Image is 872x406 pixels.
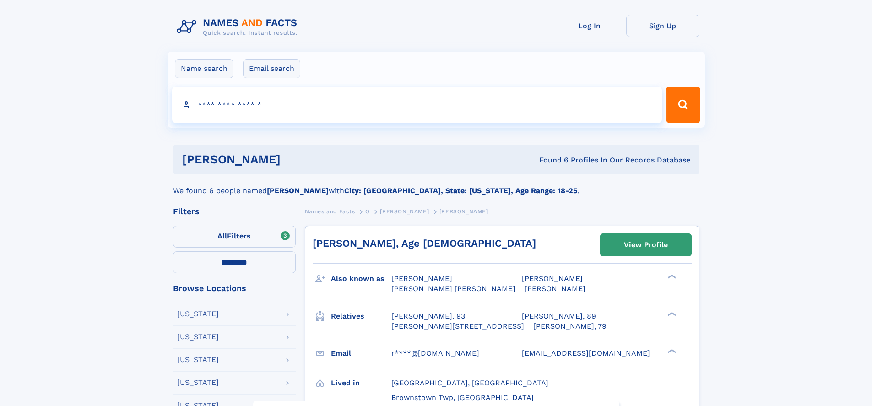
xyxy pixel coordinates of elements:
[522,311,596,321] a: [PERSON_NAME], 89
[365,208,370,215] span: O
[522,349,650,357] span: [EMAIL_ADDRESS][DOMAIN_NAME]
[172,87,662,123] input: search input
[525,284,585,293] span: [PERSON_NAME]
[173,226,296,248] label: Filters
[331,271,391,287] h3: Also known as
[331,309,391,324] h3: Relatives
[313,238,536,249] a: [PERSON_NAME], Age [DEMOGRAPHIC_DATA]
[173,174,699,196] div: We found 6 people named with .
[331,375,391,391] h3: Lived in
[177,356,219,363] div: [US_STATE]
[344,186,577,195] b: City: [GEOGRAPHIC_DATA], State: [US_STATE], Age Range: 18-25
[391,321,524,331] a: [PERSON_NAME][STREET_ADDRESS]
[380,206,429,217] a: [PERSON_NAME]
[391,379,548,387] span: [GEOGRAPHIC_DATA], [GEOGRAPHIC_DATA]
[666,274,677,280] div: ❯
[533,321,607,331] a: [PERSON_NAME], 79
[391,311,465,321] a: [PERSON_NAME], 93
[305,206,355,217] a: Names and Facts
[365,206,370,217] a: O
[177,379,219,386] div: [US_STATE]
[173,284,296,292] div: Browse Locations
[522,274,583,283] span: [PERSON_NAME]
[391,284,515,293] span: [PERSON_NAME] [PERSON_NAME]
[243,59,300,78] label: Email search
[410,155,690,165] div: Found 6 Profiles In Our Records Database
[624,234,668,255] div: View Profile
[331,346,391,361] h3: Email
[182,154,410,165] h1: [PERSON_NAME]
[391,274,452,283] span: [PERSON_NAME]
[177,333,219,341] div: [US_STATE]
[626,15,699,37] a: Sign Up
[175,59,233,78] label: Name search
[173,15,305,39] img: Logo Names and Facts
[267,186,329,195] b: [PERSON_NAME]
[666,311,677,317] div: ❯
[217,232,227,240] span: All
[601,234,691,256] a: View Profile
[391,393,534,402] span: Brownstown Twp, [GEOGRAPHIC_DATA]
[173,207,296,216] div: Filters
[666,87,700,123] button: Search Button
[439,208,488,215] span: [PERSON_NAME]
[553,15,626,37] a: Log In
[666,348,677,354] div: ❯
[177,310,219,318] div: [US_STATE]
[380,208,429,215] span: [PERSON_NAME]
